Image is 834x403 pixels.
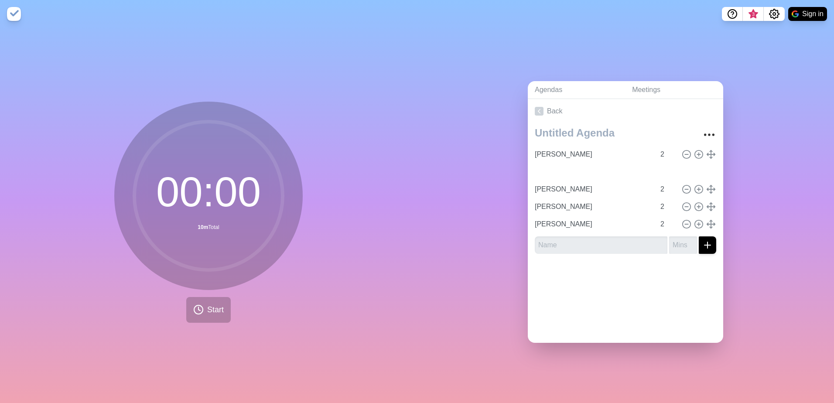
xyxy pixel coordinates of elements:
input: Mins [657,198,678,215]
span: Start [207,304,224,316]
button: Start [186,297,231,323]
button: Settings [764,7,785,21]
input: Name [531,146,655,163]
input: Mins [657,146,678,163]
button: More [701,126,718,143]
input: Name [531,215,655,233]
input: Name [531,181,655,198]
button: What’s new [743,7,764,21]
a: Agendas [528,81,625,99]
input: Mins [657,181,678,198]
input: Name [531,198,655,215]
button: Sign in [788,7,827,21]
input: Name [535,236,667,254]
input: Mins [657,215,678,233]
img: google logo [792,10,799,17]
button: Help [722,7,743,21]
span: 3 [750,11,757,18]
a: Back [528,99,723,123]
input: Mins [669,236,697,254]
a: Meetings [625,81,723,99]
img: timeblocks logo [7,7,21,21]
